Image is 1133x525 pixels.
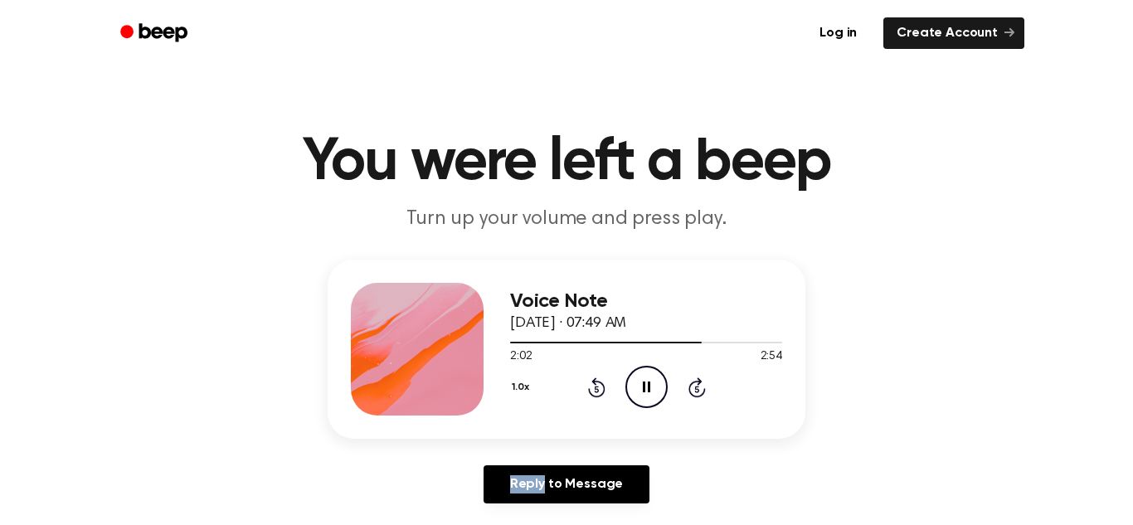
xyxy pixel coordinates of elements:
a: Beep [109,17,202,50]
span: 2:54 [761,348,782,366]
a: Create Account [883,17,1024,49]
a: Log in [803,14,873,52]
a: Reply to Message [484,465,649,503]
span: 2:02 [510,348,532,366]
p: Turn up your volume and press play. [248,206,885,233]
button: 1.0x [510,373,535,401]
h1: You were left a beep [142,133,991,192]
h3: Voice Note [510,290,782,313]
span: [DATE] · 07:49 AM [510,316,626,331]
